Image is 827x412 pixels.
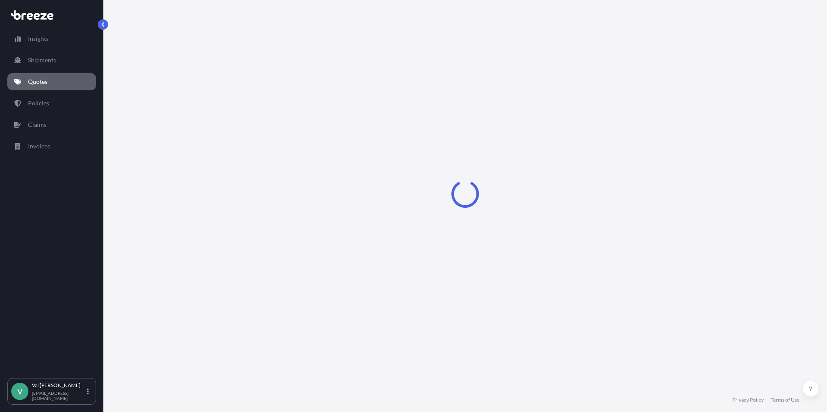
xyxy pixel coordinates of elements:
p: Policies [28,99,49,108]
span: V [17,387,22,396]
a: Invoices [7,138,96,155]
p: Insights [28,34,49,43]
p: Shipments [28,56,56,65]
a: Privacy Policy [732,397,764,403]
a: Quotes [7,73,96,90]
a: Policies [7,95,96,112]
a: Terms of Use [771,397,799,403]
a: Shipments [7,52,96,69]
p: Invoices [28,142,50,151]
a: Claims [7,116,96,133]
p: Claims [28,120,47,129]
a: Insights [7,30,96,47]
p: [EMAIL_ADDRESS][DOMAIN_NAME] [32,390,85,401]
p: Val [PERSON_NAME] [32,382,85,389]
p: Quotes [28,77,47,86]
